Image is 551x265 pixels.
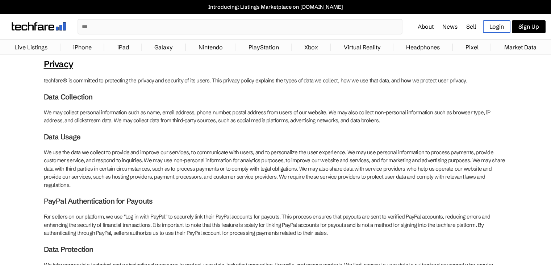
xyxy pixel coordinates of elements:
a: Sell [466,23,476,30]
a: Introducing: Listings Marketplace on [DOMAIN_NAME] [4,4,547,10]
a: PlayStation [245,40,283,54]
a: Login [483,20,510,33]
h2: PayPal Authentication for Payouts [44,196,508,205]
a: Galaxy [151,40,176,54]
a: Sign Up [512,20,546,33]
a: About [418,23,434,30]
a: News [442,23,458,30]
a: Xbox [301,40,322,54]
img: techfare logo [12,22,66,30]
h2: Data Usage [44,132,508,141]
a: Virtual Reality [340,40,384,54]
p: For sellers on our platform, we use "Log in with PayPal" to securely link their PayPal accounts f... [44,213,508,237]
span: Privacy [44,59,73,69]
a: iPhone [70,40,95,54]
a: Headphones [402,40,443,54]
a: iPad [114,40,133,54]
a: Live Listings [11,40,51,54]
a: Pixel [462,40,482,54]
p: We may collect personal information such as name, email address, phone number, postal address fro... [44,109,508,125]
a: Nintendo [195,40,226,54]
h2: Data Collection [44,92,508,101]
h2: Data Protection [44,245,508,254]
a: Market Data [501,40,540,54]
p: techfare® is committed to protecting the privacy and security of its users. This privacy policy e... [44,77,508,85]
p: We use the data we collect to provide and improve our services, to communicate with users, and to... [44,148,508,189]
